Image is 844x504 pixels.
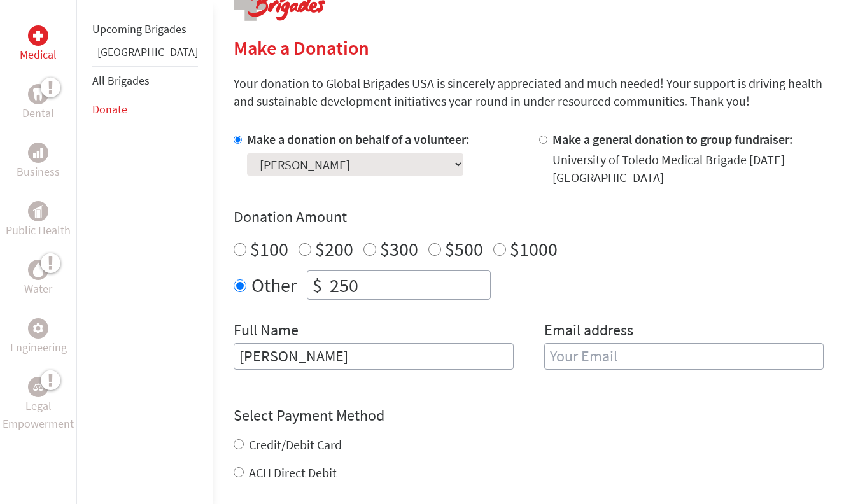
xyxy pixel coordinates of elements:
div: Engineering [28,318,48,339]
a: Legal EmpowermentLegal Empowerment [3,377,74,433]
li: Guatemala [92,43,198,66]
a: Donate [92,102,127,116]
p: Business [17,163,60,181]
li: Donate [92,95,198,123]
input: Your Email [544,343,824,370]
a: WaterWater [24,260,52,298]
label: $500 [445,237,483,261]
div: University of Toledo Medical Brigade [DATE] [GEOGRAPHIC_DATA] [552,151,824,186]
p: Your donation to Global Brigades USA is sincerely appreciated and much needed! Your support is dr... [234,74,824,110]
img: Business [33,148,43,158]
p: Engineering [10,339,67,356]
label: Other [251,270,297,300]
label: Full Name [234,320,299,343]
p: Dental [22,104,54,122]
label: Make a donation on behalf of a volunteer: [247,131,470,147]
div: Dental [28,84,48,104]
li: Upcoming Brigades [92,15,198,43]
label: $200 [315,237,353,261]
img: Legal Empowerment [33,383,43,391]
p: Public Health [6,221,71,239]
div: Medical [28,25,48,46]
a: Public HealthPublic Health [6,201,71,239]
label: Credit/Debit Card [249,437,342,452]
h4: Select Payment Method [234,405,824,426]
label: $300 [380,237,418,261]
label: Email address [544,320,633,343]
label: $1000 [510,237,558,261]
div: $ [307,271,327,299]
p: Legal Empowerment [3,397,74,433]
a: MedicalMedical [20,25,57,64]
img: Medical [33,31,43,41]
p: Medical [20,46,57,64]
a: [GEOGRAPHIC_DATA] [97,45,198,59]
a: EngineeringEngineering [10,318,67,356]
a: DentalDental [22,84,54,122]
a: Upcoming Brigades [92,22,186,36]
img: Water [33,262,43,277]
div: Water [28,260,48,280]
input: Enter Amount [327,271,490,299]
label: $100 [250,237,288,261]
p: Water [24,280,52,298]
div: Legal Empowerment [28,377,48,397]
a: BusinessBusiness [17,143,60,181]
a: All Brigades [92,73,150,88]
img: Public Health [33,205,43,218]
h2: Make a Donation [234,36,824,59]
input: Enter Full Name [234,343,514,370]
h4: Donation Amount [234,207,824,227]
li: All Brigades [92,66,198,95]
div: Business [28,143,48,163]
img: Dental [33,88,43,100]
label: ACH Direct Debit [249,465,337,480]
img: Engineering [33,323,43,333]
label: Make a general donation to group fundraiser: [552,131,793,147]
div: Public Health [28,201,48,221]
